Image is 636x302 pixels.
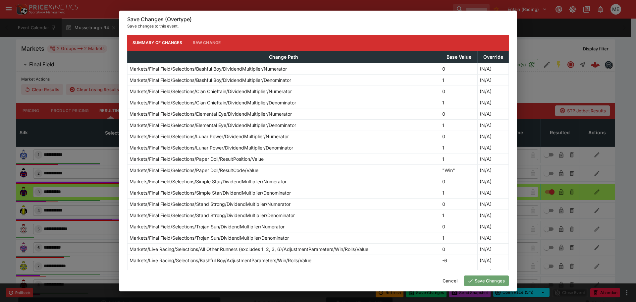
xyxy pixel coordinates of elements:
[130,110,292,117] p: Markets/Final Field/Selections/Elemental Eye/DividendMultiplier/Numerator
[127,35,187,51] button: Summary of Changes
[130,234,289,241] p: Markets/Final Field/Selections/Trojan Sun/DividendMultiplier/Denominator
[478,142,509,153] td: (N/A)
[130,167,258,174] p: Markets/Final Field/Selections/Paper Doll/ResultCode/Value
[130,77,291,84] p: Markets/Final Field/Selections/Bashful Boy/DividendMultiplier/Denominator
[478,255,509,266] td: (N/A)
[440,97,477,108] td: 1
[478,164,509,176] td: (N/A)
[130,122,296,129] p: Markets/Final Field/Selections/Elemental Eye/DividendMultiplier/Denominator
[130,223,285,230] p: Markets/Final Field/Selections/Trojan Sun/DividendMultiplier/Numerator
[187,35,226,51] button: Raw Change
[130,65,287,72] p: Markets/Final Field/Selections/Bashful Boy/DividendMultiplier/Numerator
[130,88,292,95] p: Markets/Final Field/Selections/Clan Chieftain/DividendMultiplier/Numerator
[439,275,461,286] button: Cancel
[130,268,308,275] p: Markets/Live Racing/Selections/Paper Doll/AdjustmentParameters/Win/Rolls/Value
[130,189,291,196] p: Markets/Final Field/Selections/Simple Star/DividendMultiplier/Denominator
[130,257,311,264] p: Markets/Live Racing/Selections/Bashful Boy/AdjustmentParameters/Win/Rolls/Value
[130,212,295,219] p: Markets/Final Field/Selections/Stand Strong/DividendMultiplier/Denominator
[440,131,477,142] td: 0
[478,131,509,142] td: (N/A)
[478,176,509,187] td: (N/A)
[478,119,509,131] td: (N/A)
[478,63,509,74] td: (N/A)
[440,164,477,176] td: "Win"
[440,266,477,277] td: 0
[478,74,509,86] td: (N/A)
[478,153,509,164] td: (N/A)
[130,201,291,208] p: Markets/Final Field/Selections/Stand Strong/DividendMultiplier/Numerator
[440,187,477,198] td: 1
[440,198,477,210] td: 0
[440,221,477,232] td: 0
[130,155,264,162] p: Markets/Final Field/Selections/Paper Doll/ResultPosition/Value
[130,246,368,253] p: Markets/Live Racing/Selections/All Other Runners (excludes 1, 2, 3, 6)/AdjustmentParameters/Win/R...
[440,255,477,266] td: -6
[440,74,477,86] td: 1
[478,187,509,198] td: (N/A)
[478,108,509,119] td: (N/A)
[440,243,477,255] td: 0
[478,198,509,210] td: (N/A)
[440,176,477,187] td: 0
[440,142,477,153] td: 1
[464,275,509,286] button: Save Changes
[130,178,287,185] p: Markets/Final Field/Selections/Simple Star/DividendMultiplier/Numerator
[478,86,509,97] td: (N/A)
[440,153,477,164] td: 1
[440,210,477,221] td: 1
[130,144,293,151] p: Markets/Final Field/Selections/Lunar Power/DividendMultiplier/Denominator
[478,243,509,255] td: (N/A)
[478,97,509,108] td: (N/A)
[478,51,509,63] th: Override
[440,51,477,63] th: Base Value
[440,86,477,97] td: 0
[128,51,440,63] th: Change Path
[440,63,477,74] td: 0
[130,99,296,106] p: Markets/Final Field/Selections/Clan Chieftain/DividendMultiplier/Denominator
[478,232,509,243] td: (N/A)
[478,210,509,221] td: (N/A)
[127,16,509,23] h6: Save Changes (Overtype)
[127,23,509,30] p: Save changes to this event.
[440,108,477,119] td: 0
[440,232,477,243] td: 1
[130,133,289,140] p: Markets/Final Field/Selections/Lunar Power/DividendMultiplier/Numerator
[478,221,509,232] td: (N/A)
[440,119,477,131] td: 1
[478,266,509,277] td: (N/A)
